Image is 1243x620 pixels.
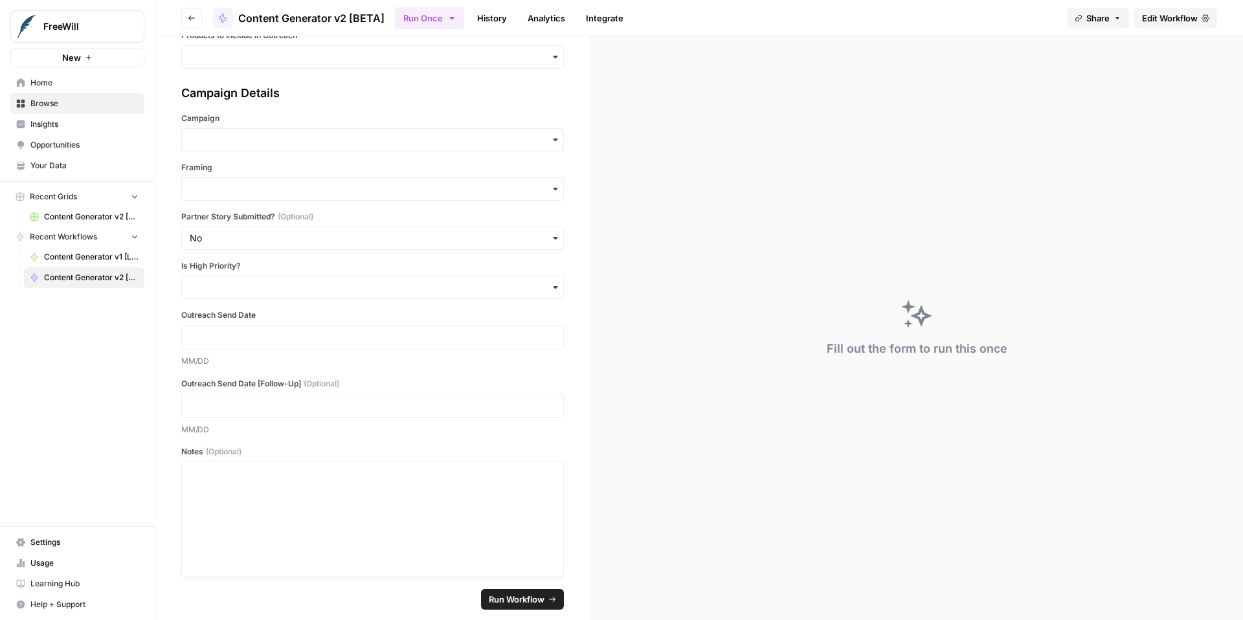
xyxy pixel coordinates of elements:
[181,309,564,321] label: Outreach Send Date
[212,8,385,28] a: Content Generator v2 [BETA]
[10,10,144,43] button: Workspace: FreeWill
[30,537,139,548] span: Settings
[30,160,139,172] span: Your Data
[190,232,555,245] input: No
[30,231,97,243] span: Recent Workflows
[30,77,139,89] span: Home
[181,113,564,124] label: Campaign
[520,8,573,28] a: Analytics
[181,260,564,272] label: Is High Priority?
[43,20,122,33] span: FreeWill
[395,7,464,29] button: Run Once
[1142,12,1198,25] span: Edit Workflow
[1086,12,1110,25] span: Share
[30,191,77,203] span: Recent Grids
[481,589,564,610] button: Run Workflow
[24,206,144,227] a: Content Generator v2 [DRAFT] Test
[10,114,144,135] a: Insights
[181,162,564,173] label: Framing
[181,84,564,102] div: Campaign Details
[30,118,139,130] span: Insights
[181,423,564,436] p: MM/DD
[181,446,564,458] label: Notes
[238,10,385,26] span: Content Generator v2 [BETA]
[469,8,515,28] a: History
[30,98,139,109] span: Browse
[1067,8,1129,28] button: Share
[10,155,144,176] a: Your Data
[278,211,313,223] span: (Optional)
[1134,8,1217,28] a: Edit Workflow
[181,378,564,390] label: Outreach Send Date [Follow-Up]
[10,553,144,573] a: Usage
[10,48,144,67] button: New
[30,599,139,610] span: Help + Support
[62,51,81,64] span: New
[304,378,339,390] span: (Optional)
[10,187,144,206] button: Recent Grids
[578,8,631,28] a: Integrate
[30,139,139,151] span: Opportunities
[10,93,144,114] a: Browse
[827,340,1007,358] div: Fill out the form to run this once
[181,355,564,368] p: MM/DD
[10,573,144,594] a: Learning Hub
[10,227,144,247] button: Recent Workflows
[30,557,139,569] span: Usage
[44,272,139,283] span: Content Generator v2 [BETA]
[10,594,144,615] button: Help + Support
[10,72,144,93] a: Home
[181,211,564,223] label: Partner Story Submitted?
[10,532,144,553] a: Settings
[489,593,544,606] span: Run Workflow
[10,135,144,155] a: Opportunities
[24,247,144,267] a: Content Generator v1 [LIVE]
[15,15,38,38] img: FreeWill Logo
[44,211,139,223] span: Content Generator v2 [DRAFT] Test
[44,251,139,263] span: Content Generator v1 [LIVE]
[24,267,144,288] a: Content Generator v2 [BETA]
[30,578,139,590] span: Learning Hub
[206,446,241,458] span: (Optional)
